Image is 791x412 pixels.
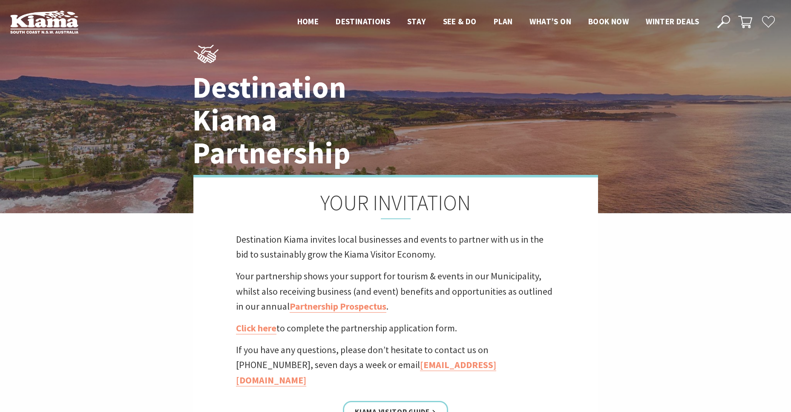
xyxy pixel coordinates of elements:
span: See & Do [443,16,477,26]
span: Plan [494,16,513,26]
span: Home [297,16,319,26]
img: Kiama Logo [10,10,78,34]
a: [EMAIL_ADDRESS][DOMAIN_NAME] [236,359,496,386]
a: Partnership Prospectus [290,300,386,313]
a: Click here [236,322,276,334]
h1: Destination Kiama Partnership [193,71,433,170]
span: What’s On [529,16,571,26]
p: Your partnership shows your support for tourism & events in our Municipality, whilst also receivi... [236,269,555,314]
span: Winter Deals [646,16,699,26]
span: Stay [407,16,426,26]
span: Book now [588,16,629,26]
p: to complete the partnership application form. [236,321,555,336]
p: Destination Kiama invites local businesses and events to partner with us in the bid to sustainabl... [236,232,555,262]
p: If you have any questions, please don’t hesitate to contact us on [PHONE_NUMBER], seven days a we... [236,342,555,388]
h2: YOUR INVITATION [236,190,555,219]
nav: Main Menu [289,15,708,29]
span: Destinations [336,16,390,26]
